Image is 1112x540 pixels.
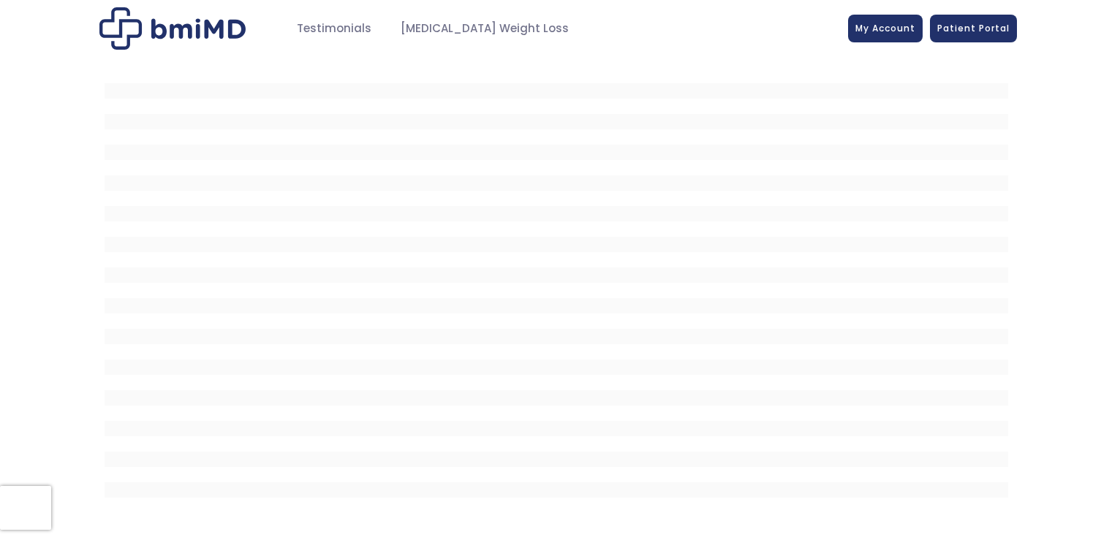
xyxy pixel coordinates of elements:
a: [MEDICAL_DATA] Weight Loss [386,15,583,43]
span: Testimonials [297,20,371,37]
span: My Account [855,22,915,34]
a: My Account [848,15,923,42]
span: Patient Portal [937,22,1010,34]
span: [MEDICAL_DATA] Weight Loss [401,20,569,37]
a: Patient Portal [930,15,1017,42]
a: Testimonials [282,15,386,43]
img: Patient Messaging Portal [99,7,246,50]
iframe: MDI Patient Messaging Portal [105,68,1008,506]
